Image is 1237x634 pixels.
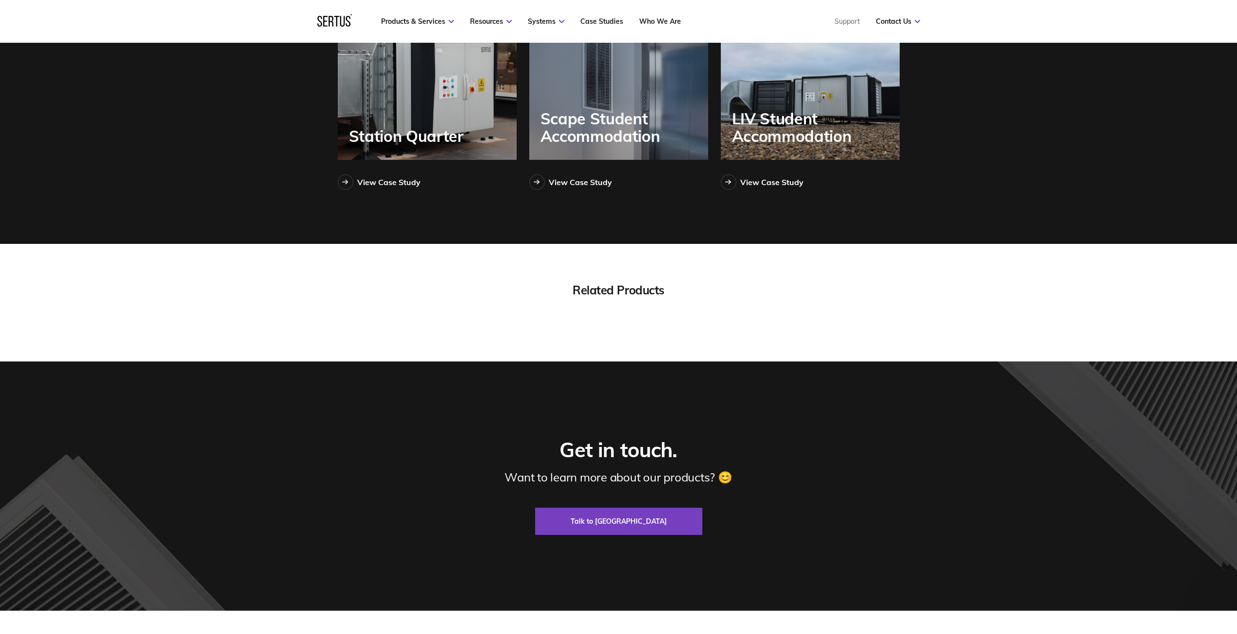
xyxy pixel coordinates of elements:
div: Related Products [353,283,884,297]
a: Case Studies [580,17,623,26]
a: View Case Study [338,174,420,190]
div: Want to learn more about our products? 😊 [505,470,732,484]
a: Support [835,17,860,26]
a: View Case Study [721,174,803,190]
a: Contact Us [876,17,920,26]
iframe: Chat Widget [1062,521,1237,634]
a: View Case Study [529,174,612,190]
a: Resources [470,17,512,26]
div: View Case Study [357,177,420,187]
a: Who We Are [639,17,681,26]
div: Station Quarter [349,127,469,145]
div: View Case Study [740,177,803,187]
div: LIV Student Accommodation [732,110,900,145]
div: View Case Study [549,177,612,187]
div: Get in touch. [559,437,677,463]
a: Systems [528,17,564,26]
div: Scape Student Accommodation [540,110,708,145]
a: Talk to [GEOGRAPHIC_DATA] [535,508,702,535]
a: Products & Services [381,17,454,26]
